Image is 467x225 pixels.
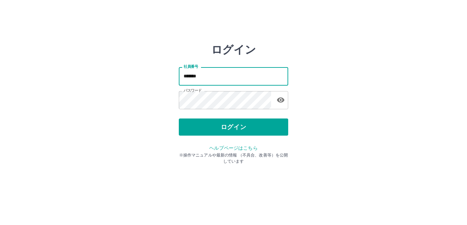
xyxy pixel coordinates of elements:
[179,152,288,164] p: ※操作マニュアルや最新の情報 （不具合、改善等）を公開しています
[211,43,256,56] h2: ログイン
[179,118,288,136] button: ログイン
[184,88,202,93] label: パスワード
[184,64,198,69] label: 社員番号
[209,145,257,151] a: ヘルプページはこちら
